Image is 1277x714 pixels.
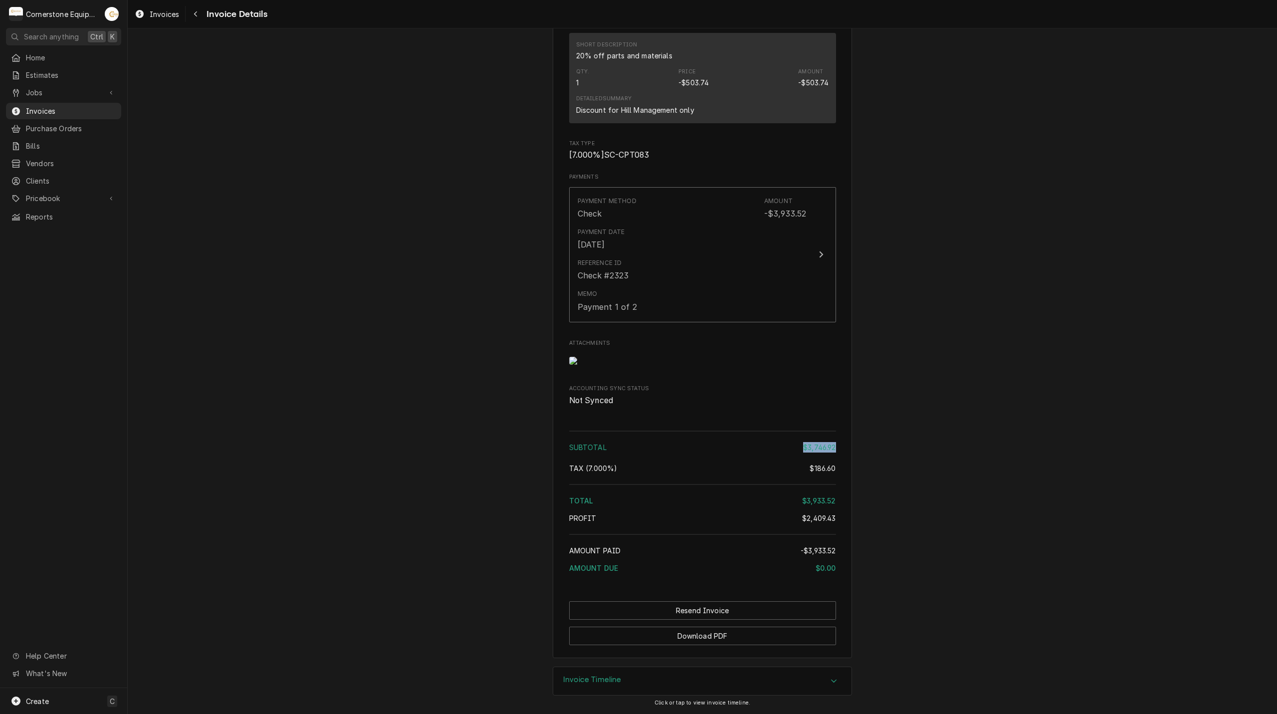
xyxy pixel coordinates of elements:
[569,564,619,572] span: Amount Due
[764,208,807,220] div: -$3,933.52
[26,212,116,222] span: Reports
[798,68,829,88] div: Amount
[569,495,836,506] div: Total
[204,7,267,21] span: Invoice Details
[569,395,836,407] span: Accounting Sync Status
[802,513,836,523] div: $2,409.43
[569,150,649,160] span: [6%] South Carolina State [1%] South Carolina, Spartanburg County Capitol Project Tax District
[569,620,836,645] div: Button Group Row
[816,563,836,573] div: $0.00
[188,6,204,22] button: Navigate back
[563,675,622,685] h3: Invoice Timeline
[578,238,605,250] div: [DATE]
[569,601,836,620] button: Resend Invoice
[803,442,836,453] div: $3,746.92
[6,173,121,189] a: Clients
[105,7,119,21] div: AB
[553,667,851,695] div: Accordion Header
[6,190,121,207] a: Go to Pricebook
[569,339,836,347] span: Attachments
[801,545,836,556] div: -$3,933.52
[569,140,836,148] span: Tax Type
[569,513,836,523] div: Profit
[26,70,116,80] span: Estimates
[578,289,598,298] div: Memo
[802,495,836,506] div: $3,933.52
[26,87,101,98] span: Jobs
[798,68,823,76] div: Amount
[24,31,79,42] span: Search anything
[569,463,836,474] div: Tax
[576,105,694,115] div: Discount for Hill Management only
[569,357,609,365] img: ir8BD4FbRpyTF1fToGUk
[569,442,836,453] div: Subtotal
[569,339,836,373] div: Attachments
[569,23,836,127] div: Discounts
[798,77,829,88] div: Amount
[569,385,836,406] div: Accounting Sync Status
[764,197,793,206] div: Amount
[569,427,836,580] div: Amount Summary
[26,52,116,63] span: Home
[678,68,695,76] div: Price
[553,667,852,696] div: Invoice Timeline
[569,496,594,505] span: Total
[569,33,836,128] div: Discounts List
[26,141,116,151] span: Bills
[678,68,709,88] div: Price
[553,667,851,695] button: Accordion Details Expand Trigger
[569,514,597,522] span: Profit
[569,601,836,645] div: Button Group
[569,349,836,373] span: Attachments
[150,9,179,19] span: Invoices
[569,173,836,327] div: Payments
[569,385,836,393] span: Accounting Sync Status
[569,396,614,405] span: Not Synced
[90,31,103,42] span: Ctrl
[6,84,121,101] a: Go to Jobs
[26,697,49,706] span: Create
[569,546,621,555] span: Amount Paid
[678,77,709,88] div: Price
[569,627,836,645] button: Download PDF
[26,158,116,169] span: Vendors
[576,41,672,61] div: Short Description
[26,651,115,661] span: Help Center
[569,563,836,573] div: Amount Due
[6,67,121,83] a: Estimates
[578,208,602,220] div: Check
[26,176,116,186] span: Clients
[569,173,836,181] label: Payments
[810,463,836,474] div: $186.60
[569,601,836,620] div: Button Group Row
[6,138,121,154] a: Bills
[6,648,121,664] a: Go to Help Center
[569,140,836,161] div: Tax Type
[576,77,579,88] div: Quantity
[576,68,590,88] div: Quantity
[6,103,121,119] a: Invoices
[569,545,836,556] div: Amount Paid
[576,41,638,49] div: Short Description
[576,95,632,103] div: Detailed Summary
[26,9,99,19] div: Cornerstone Equipment Repair, LLC
[131,6,183,22] a: Invoices
[105,7,119,21] div: Andrew Buigues's Avatar
[6,28,121,45] button: Search anythingCtrlK
[110,31,115,42] span: K
[654,700,750,706] span: Click or tap to view invoice timeline.
[6,120,121,137] a: Purchase Orders
[6,49,121,66] a: Home
[569,187,836,322] button: Update Payment
[578,269,629,281] div: Check #2323
[6,209,121,225] a: Reports
[569,443,607,452] span: Subtotal
[578,258,622,267] div: Reference ID
[26,106,116,116] span: Invoices
[578,197,637,206] div: Payment Method
[569,149,836,161] span: Tax Type
[578,301,637,313] div: Payment 1 of 2
[6,155,121,172] a: Vendors
[576,68,590,76] div: Qty.
[26,668,115,679] span: What's New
